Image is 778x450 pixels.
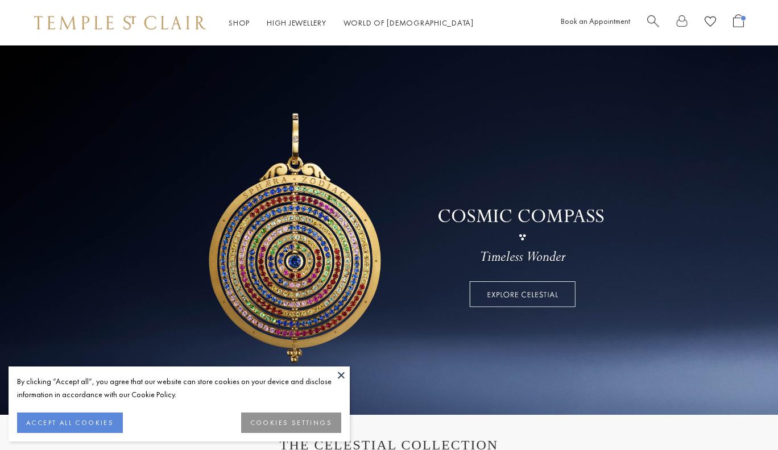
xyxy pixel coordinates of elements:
[34,16,206,30] img: Temple St. Clair
[267,18,326,28] a: High JewelleryHigh Jewellery
[344,18,474,28] a: World of [DEMOGRAPHIC_DATA]World of [DEMOGRAPHIC_DATA]
[721,397,767,439] iframe: Gorgias live chat messenger
[17,413,123,433] button: ACCEPT ALL COOKIES
[733,14,744,32] a: Open Shopping Bag
[241,413,341,433] button: COOKIES SETTINGS
[647,14,659,32] a: Search
[705,14,716,32] a: View Wishlist
[229,18,250,28] a: ShopShop
[561,16,630,26] a: Book an Appointment
[229,16,474,30] nav: Main navigation
[17,375,341,401] div: By clicking “Accept all”, you agree that our website can store cookies on your device and disclos...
